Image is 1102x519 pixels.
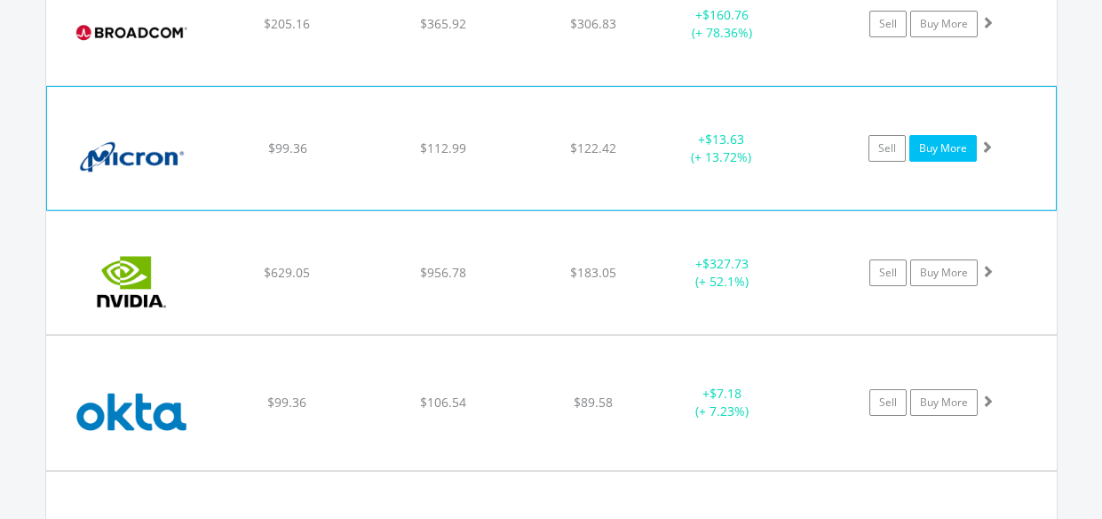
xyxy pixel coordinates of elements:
[655,385,789,420] div: + (+ 7.23%)
[574,394,613,411] span: $89.58
[570,140,616,156] span: $122.42
[420,394,466,411] span: $106.54
[55,234,208,330] img: EQU.US.NVDA.png
[655,6,789,42] div: + (+ 78.36%)
[654,131,788,166] div: + (+ 13.72%)
[420,140,466,156] span: $112.99
[868,135,906,162] a: Sell
[909,135,977,162] a: Buy More
[264,264,310,281] span: $629.05
[705,131,744,148] span: $13.63
[268,140,307,156] span: $99.36
[570,15,616,32] span: $306.83
[869,389,907,416] a: Sell
[702,255,749,272] span: $327.73
[420,15,466,32] span: $365.92
[655,255,789,291] div: + (+ 52.1%)
[869,259,907,286] a: Sell
[56,109,209,205] img: EQU.US.MU.png
[267,394,306,411] span: $99.36
[420,264,466,281] span: $956.78
[702,6,749,23] span: $160.76
[869,11,907,37] a: Sell
[264,15,310,32] span: $205.16
[710,385,741,402] span: $7.18
[910,259,978,286] a: Buy More
[910,11,978,37] a: Buy More
[55,358,208,465] img: EQU.US.OKTA.png
[570,264,616,281] span: $183.05
[910,389,978,416] a: Buy More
